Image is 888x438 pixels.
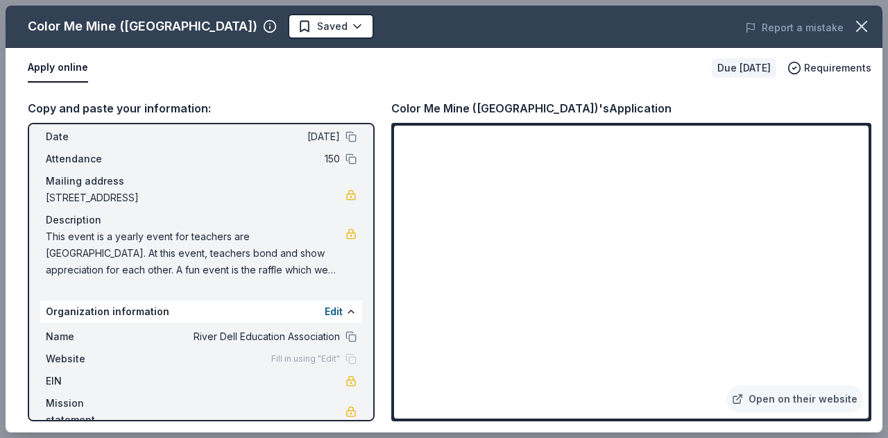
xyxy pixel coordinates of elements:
[46,128,139,145] span: Date
[787,60,871,76] button: Requirements
[288,14,374,39] button: Saved
[46,189,345,206] span: [STREET_ADDRESS]
[46,228,345,278] span: This event is a yearly event for teachers are [GEOGRAPHIC_DATA]. At this event, teachers bond and...
[139,328,340,345] span: River Dell Education Association
[46,351,139,367] span: Website
[726,385,863,413] a: Open on their website
[139,151,340,167] span: 150
[804,60,871,76] span: Requirements
[40,301,362,323] div: Organization information
[46,328,139,345] span: Name
[46,373,139,389] span: EIN
[46,173,357,189] div: Mailing address
[28,53,88,83] button: Apply online
[46,395,139,428] span: Mission statement
[271,353,340,364] span: Fill in using "Edit"
[46,212,357,228] div: Description
[28,99,375,117] div: Copy and paste your information:
[317,18,348,35] span: Saved
[139,128,340,145] span: [DATE]
[325,303,343,320] button: Edit
[391,99,672,117] div: Color Me Mine ([GEOGRAPHIC_DATA])'s Application
[28,15,257,37] div: Color Me Mine ([GEOGRAPHIC_DATA])
[712,58,776,78] div: Due [DATE]
[46,151,139,167] span: Attendance
[745,19,844,36] button: Report a mistake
